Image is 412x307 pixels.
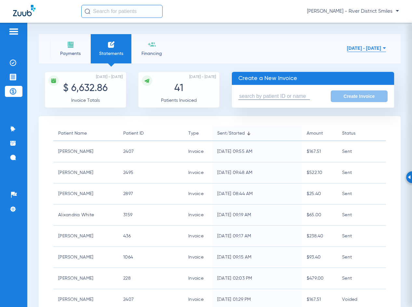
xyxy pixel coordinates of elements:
p: Create a New Invoice [232,72,394,85]
td: [PERSON_NAME] [53,162,118,183]
td: [DATE] 08:44 AM [212,183,302,205]
img: Zuub Logo [13,5,35,16]
span: Payments [55,50,86,57]
div: Amount [307,130,323,137]
div: Status [342,130,355,137]
td: $93.40 [302,247,337,268]
td: [DATE] 09:48 AM [212,162,302,183]
span: Patients Invoiced [161,98,197,103]
td: 1064 [118,247,183,268]
td: 2407 [118,141,183,162]
td: $522.10 [302,162,337,183]
div: Amount [307,130,332,137]
img: icon [51,78,57,84]
td: $25.40 [302,183,337,205]
iframe: Chat Widget [379,276,412,307]
td: Sent [337,247,386,268]
td: Alixandria White [53,205,118,226]
td: Sent [337,205,386,226]
button: [DATE] - [DATE] [347,42,386,55]
td: [DATE] 02:03 PM [212,268,302,289]
input: Search for patients [81,5,163,18]
img: Search Icon [85,8,90,14]
span: Financing [136,50,167,57]
td: 2897 [118,183,183,205]
div: Patient Name [58,130,113,137]
div: Patient ID [123,130,144,137]
td: [DATE] 09:55 AM [212,141,302,162]
td: [PERSON_NAME] [53,183,118,205]
td: 436 [118,226,183,247]
div: Patient Name [58,130,87,137]
td: Invoice [183,205,212,226]
img: icon [144,78,150,84]
td: Invoice [183,141,212,162]
td: 2495 [118,162,183,183]
span: [DATE] - [DATE] [96,74,123,80]
td: Sent [337,226,386,247]
div: Patient ID [123,130,179,137]
td: $479.00 [302,268,337,289]
div: Type [188,130,207,137]
td: 228 [118,268,183,289]
td: $167.51 [302,141,337,162]
td: Sent [337,162,386,183]
img: payments icon [67,41,74,48]
td: Invoice [183,162,212,183]
td: Invoice [183,247,212,268]
span: Invoice Totals [71,98,100,103]
td: $65.00 [302,205,337,226]
div: Status [342,130,381,137]
td: [PERSON_NAME] [53,247,118,268]
td: [DATE] 09:15 AM [212,247,302,268]
img: Arrow [408,175,411,179]
td: [PERSON_NAME] [53,226,118,247]
img: hamburger-icon [8,28,19,35]
td: 3159 [118,205,183,226]
td: [DATE] 09:17 AM [212,226,302,247]
span: $ 6,632.86 [63,84,108,93]
td: [DATE] 09:19 AM [212,205,302,226]
td: Sent [337,183,386,205]
span: [PERSON_NAME] - River District Smiles [307,8,399,15]
td: $238.40 [302,226,337,247]
input: search by patient ID or name [238,93,310,100]
span: [DATE] - [DATE] [189,74,216,80]
td: Invoice [183,183,212,205]
div: Sent/Started [217,130,245,137]
div: Sent/Started [217,130,297,137]
img: invoices icon [107,41,115,48]
td: [PERSON_NAME] [53,141,118,162]
td: [PERSON_NAME] [53,268,118,289]
td: Invoice [183,226,212,247]
td: Invoice [183,268,212,289]
span: 41 [174,84,183,93]
button: Create Invoice [331,90,388,102]
td: Sent [337,268,386,289]
div: Type [188,130,199,137]
img: financing icon [148,41,156,48]
td: Sent [337,141,386,162]
span: Statements [96,50,126,57]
